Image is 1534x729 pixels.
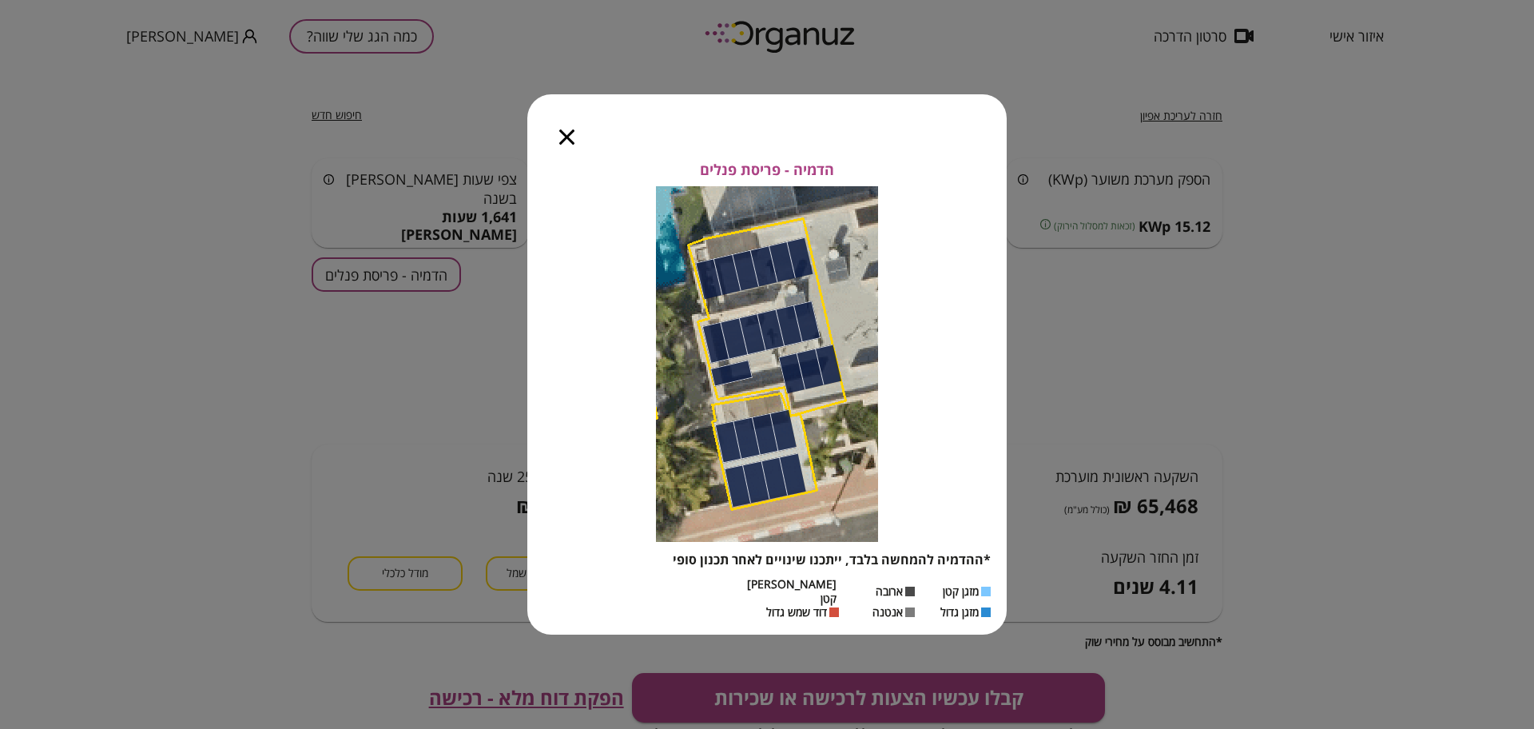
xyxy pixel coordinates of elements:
span: ארובה [876,584,903,598]
span: מזגן קטן [943,584,979,598]
span: אנטנה [872,605,903,619]
span: דוד שמש גדול [766,605,827,619]
span: הדמיה - פריסת פנלים [700,161,834,179]
span: *ההדמיה להמחשה בלבד, ייתכנו שינויים לאחר תכנון סופי [673,551,991,568]
img: Panels layout [656,186,878,542]
span: מזגן גדול [940,605,979,619]
span: [PERSON_NAME] קטן [747,577,837,605]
